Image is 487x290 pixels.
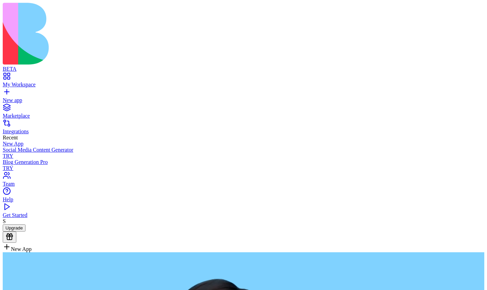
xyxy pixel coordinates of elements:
[3,66,484,72] div: BETA
[3,153,484,159] div: TRY
[3,91,484,103] a: New app
[3,224,25,232] button: Upgrade
[3,165,484,171] div: TRY
[3,135,18,140] span: Recent
[3,75,484,88] a: My Workspace
[3,206,484,218] a: Get Started
[3,141,484,147] a: New App
[3,147,484,153] div: Social Media Content Generator
[3,181,484,187] div: Team
[3,97,484,103] div: New app
[3,159,484,171] a: Blog Generation ProTRY
[3,3,276,65] img: logo
[3,175,484,187] a: Team
[3,190,484,203] a: Help
[3,113,484,119] div: Marketplace
[3,147,484,159] a: Social Media Content GeneratorTRY
[3,122,484,135] a: Integrations
[3,197,484,203] div: Help
[3,129,484,135] div: Integrations
[3,60,484,72] a: BETA
[3,218,6,224] span: S
[3,159,484,165] div: Blog Generation Pro
[3,82,484,88] div: My Workspace
[3,225,25,231] a: Upgrade
[11,246,32,252] span: New App
[3,107,484,119] a: Marketplace
[3,212,484,218] div: Get Started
